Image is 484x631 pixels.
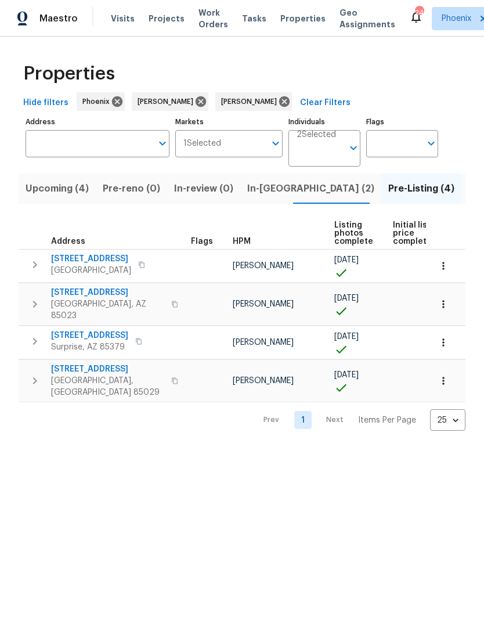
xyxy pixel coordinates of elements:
[82,96,114,107] span: Phoenix
[442,13,471,24] span: Phoenix
[334,221,373,246] span: Listing photos complete
[288,118,360,125] label: Individuals
[268,135,284,152] button: Open
[26,181,89,197] span: Upcoming (4)
[334,371,359,379] span: [DATE]
[334,294,359,302] span: [DATE]
[334,333,359,341] span: [DATE]
[233,237,251,246] span: HPM
[295,92,355,114] button: Clear Filters
[103,181,160,197] span: Pre-reno (0)
[358,414,416,426] p: Items Per Page
[247,181,374,197] span: In-[GEOGRAPHIC_DATA] (2)
[23,68,115,80] span: Properties
[423,135,439,152] button: Open
[51,330,128,341] span: [STREET_ADDRESS]
[334,256,359,264] span: [DATE]
[393,221,432,246] span: Initial list price complete
[221,96,281,107] span: [PERSON_NAME]
[366,118,438,125] label: Flags
[51,341,128,353] span: Surprise, AZ 85379
[51,363,164,375] span: [STREET_ADDRESS]
[183,139,221,149] span: 1 Selected
[233,300,294,308] span: [PERSON_NAME]
[23,96,68,110] span: Hide filters
[154,135,171,152] button: Open
[430,405,465,435] div: 25
[111,13,135,24] span: Visits
[339,7,395,30] span: Geo Assignments
[242,15,266,23] span: Tasks
[138,96,198,107] span: [PERSON_NAME]
[415,7,423,19] div: 24
[132,92,208,111] div: [PERSON_NAME]
[149,13,185,24] span: Projects
[19,92,73,114] button: Hide filters
[174,181,233,197] span: In-review (0)
[388,181,454,197] span: Pre-Listing (4)
[51,237,85,246] span: Address
[233,262,294,270] span: [PERSON_NAME]
[280,13,326,24] span: Properties
[198,7,228,30] span: Work Orders
[191,237,213,246] span: Flags
[300,96,351,110] span: Clear Filters
[51,298,164,322] span: [GEOGRAPHIC_DATA], AZ 85023
[51,287,164,298] span: [STREET_ADDRESS]
[233,377,294,385] span: [PERSON_NAME]
[77,92,125,111] div: Phoenix
[252,409,465,431] nav: Pagination Navigation
[215,92,292,111] div: [PERSON_NAME]
[345,140,362,156] button: Open
[51,375,164,398] span: [GEOGRAPHIC_DATA], [GEOGRAPHIC_DATA] 85029
[175,118,283,125] label: Markets
[39,13,78,24] span: Maestro
[51,265,131,276] span: [GEOGRAPHIC_DATA]
[297,130,336,140] span: 2 Selected
[294,411,312,429] a: Goto page 1
[51,253,131,265] span: [STREET_ADDRESS]
[233,338,294,347] span: [PERSON_NAME]
[26,118,169,125] label: Address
